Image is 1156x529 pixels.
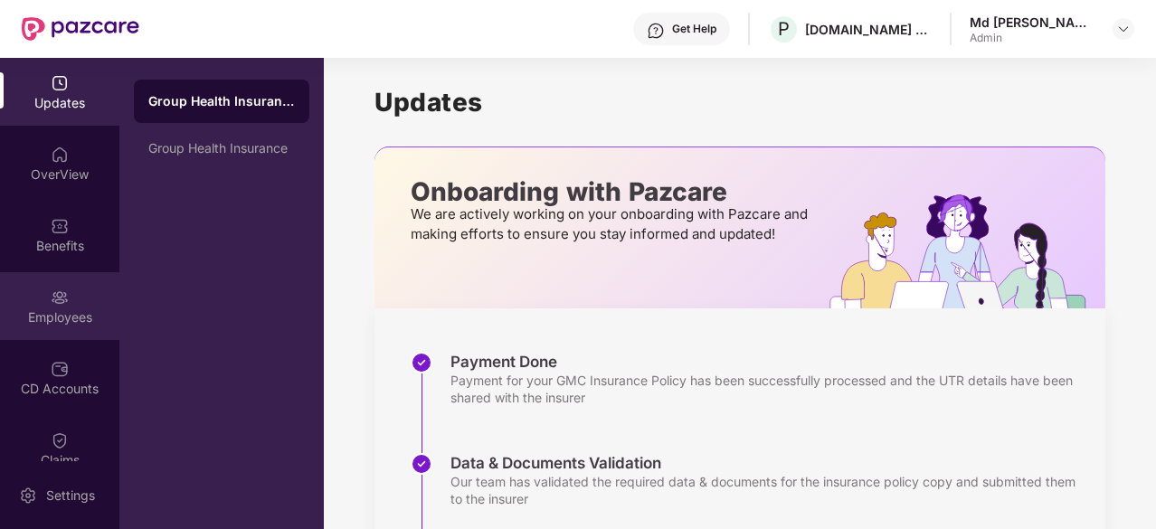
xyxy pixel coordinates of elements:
div: Payment for your GMC Insurance Policy has been successfully processed and the UTR details have be... [450,372,1087,406]
div: Payment Done [450,352,1087,372]
div: Group Health Insurance [148,92,295,110]
div: Md [PERSON_NAME] [970,14,1096,31]
img: svg+xml;base64,PHN2ZyBpZD0iQmVuZWZpdHMiIHhtbG5zPSJodHRwOi8vd3d3LnczLm9yZy8yMDAwL3N2ZyIgd2lkdGg9Ij... [51,217,69,235]
img: New Pazcare Logo [22,17,139,41]
img: hrOnboarding [829,194,1105,308]
img: svg+xml;base64,PHN2ZyBpZD0iQ2xhaW0iIHhtbG5zPSJodHRwOi8vd3d3LnczLm9yZy8yMDAwL3N2ZyIgd2lkdGg9IjIwIi... [51,431,69,449]
p: We are actively working on your onboarding with Pazcare and making efforts to ensure you stay inf... [411,204,813,244]
img: svg+xml;base64,PHN2ZyBpZD0iRHJvcGRvd24tMzJ4MzIiIHhtbG5zPSJodHRwOi8vd3d3LnczLm9yZy8yMDAwL3N2ZyIgd2... [1116,22,1131,36]
div: Our team has validated the required data & documents for the insurance policy copy and submitted ... [450,473,1087,507]
div: Data & Documents Validation [450,453,1087,473]
div: Group Health Insurance [148,141,295,156]
img: svg+xml;base64,PHN2ZyBpZD0iRW1wbG95ZWVzIiB4bWxucz0iaHR0cDovL3d3dy53My5vcmcvMjAwMC9zdmciIHdpZHRoPS... [51,288,69,307]
img: svg+xml;base64,PHN2ZyBpZD0iU3RlcC1Eb25lLTMyeDMyIiB4bWxucz0iaHR0cDovL3d3dy53My5vcmcvMjAwMC9zdmciIH... [411,352,432,373]
div: Settings [41,486,100,505]
div: Get Help [672,22,716,36]
p: Onboarding with Pazcare [411,184,813,200]
h1: Updates [374,87,1105,118]
img: svg+xml;base64,PHN2ZyBpZD0iVXBkYXRlZCIgeG1sbnM9Imh0dHA6Ly93d3cudzMub3JnLzIwMDAvc3ZnIiB3aWR0aD0iMj... [51,74,69,92]
img: svg+xml;base64,PHN2ZyBpZD0iQ0RfQWNjb3VudHMiIGRhdGEtbmFtZT0iQ0QgQWNjb3VudHMiIHhtbG5zPSJodHRwOi8vd3... [51,360,69,378]
img: svg+xml;base64,PHN2ZyBpZD0iSG9tZSIgeG1sbnM9Imh0dHA6Ly93d3cudzMub3JnLzIwMDAvc3ZnIiB3aWR0aD0iMjAiIG... [51,146,69,164]
img: svg+xml;base64,PHN2ZyBpZD0iU3RlcC1Eb25lLTMyeDMyIiB4bWxucz0iaHR0cDovL3d3dy53My5vcmcvMjAwMC9zdmciIH... [411,453,432,475]
img: svg+xml;base64,PHN2ZyBpZD0iU2V0dGluZy0yMHgyMCIgeG1sbnM9Imh0dHA6Ly93d3cudzMub3JnLzIwMDAvc3ZnIiB3aW... [19,486,37,505]
div: [DOMAIN_NAME] PRIVATE LIMITED [805,21,932,38]
img: svg+xml;base64,PHN2ZyBpZD0iSGVscC0zMngzMiIgeG1sbnM9Imh0dHA6Ly93d3cudzMub3JnLzIwMDAvc3ZnIiB3aWR0aD... [647,22,665,40]
span: P [778,18,790,40]
div: Admin [970,31,1096,45]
